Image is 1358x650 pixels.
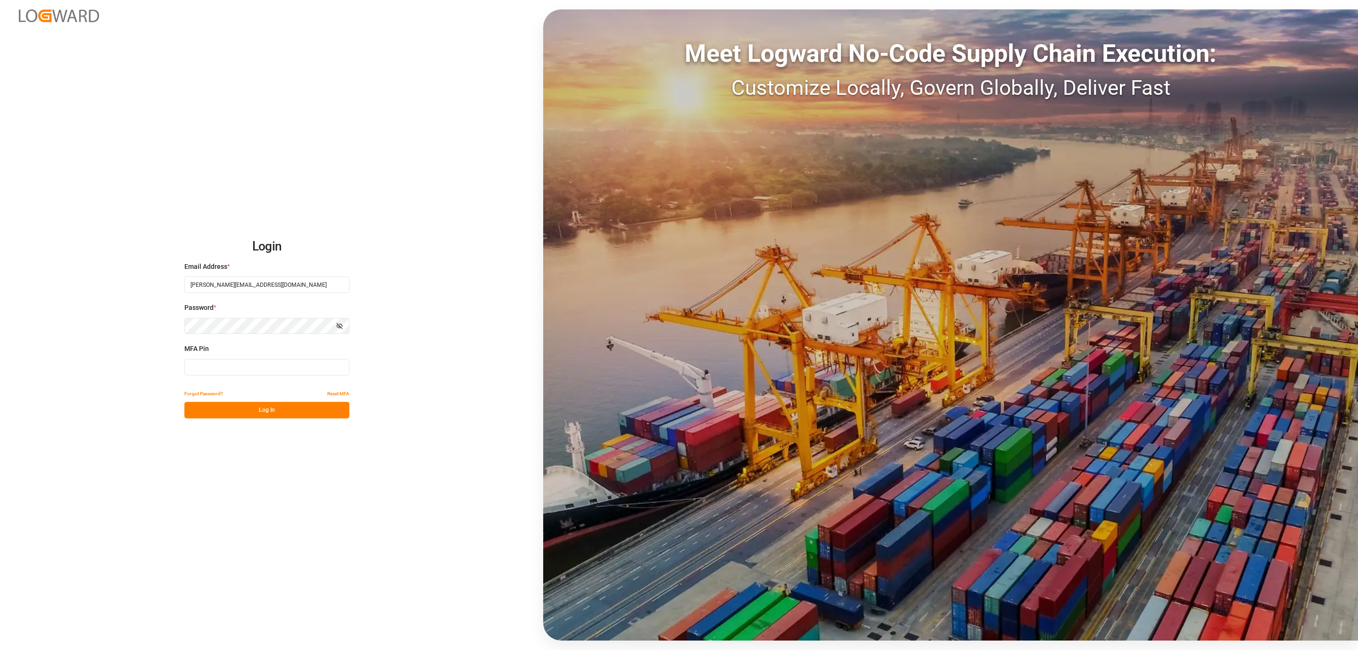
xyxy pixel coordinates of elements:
div: Customize Locally, Govern Globally, Deliver Fast [543,72,1358,103]
span: Password [184,303,214,313]
span: MFA Pin [184,344,209,354]
button: Reset MFA [327,385,349,402]
img: Logward_new_orange.png [19,9,99,22]
div: Meet Logward No-Code Supply Chain Execution: [543,35,1358,72]
h2: Login [184,232,349,262]
button: Forgot Password? [184,385,223,402]
input: Enter your email [184,276,349,293]
button: Log In [184,402,349,418]
span: Email Address [184,262,227,272]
